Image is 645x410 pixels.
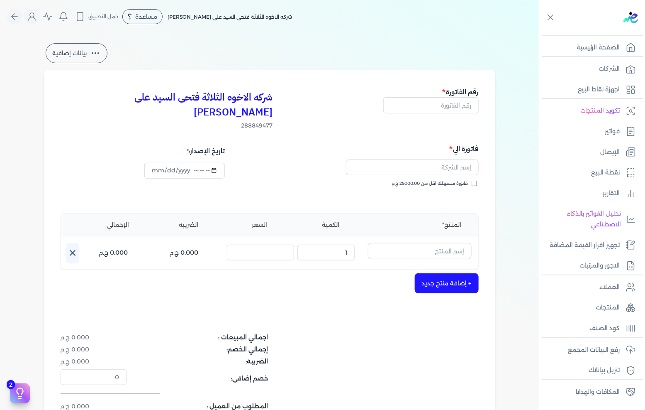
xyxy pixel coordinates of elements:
button: حمل التطبيق [73,10,121,24]
a: الصفحة الرئيسية [539,39,640,56]
h3: شركه الاخوه الثلاثة فتحى السيد على [PERSON_NAME] [61,90,273,120]
li: الضريبه [155,221,223,229]
p: الاجور والمرتبات [579,260,620,271]
a: التقارير [539,185,640,202]
dd: 0.000 ج.م [61,357,127,366]
p: فواتير [605,126,620,137]
span: مساعدة [135,14,157,20]
li: السعر [226,221,294,229]
dd: 0.000 ج.م [61,345,127,354]
img: logo [623,12,638,23]
a: الشركات [539,60,640,78]
a: الإيصال [539,144,640,161]
a: فواتير [539,123,640,140]
a: تحليل الفواتير بالذكاء الاصطناعي [539,205,640,233]
input: رقم الفاتورة [383,97,479,113]
dt: إجمالي الخصم: [131,345,268,354]
a: المنتجات [539,299,640,317]
a: الاجور والمرتبات [539,257,640,275]
button: إسم المنتج [368,243,472,262]
a: المكافات والهدايا [539,383,640,401]
li: المنتج [368,221,472,229]
dt: اجمالي المبيعات : [131,333,268,342]
a: اجهزة نقاط البيع [539,81,640,98]
span: 288849477 [61,121,273,130]
span: 2 [7,380,15,389]
dt: الضريبة: [131,357,268,366]
p: العملاء [600,282,620,293]
span: حمل التطبيق [88,13,119,20]
a: تنزيل بياناتك [539,362,640,379]
p: الصفحة الرئيسية [577,42,620,53]
a: نقطة البيع [539,164,640,182]
button: + إضافة منتج جديد [415,273,479,293]
button: إسم الشركة [346,160,479,179]
dt: خصم إضافى: [131,369,268,385]
li: الإجمالي [84,221,152,229]
p: التقارير [603,188,620,199]
dd: 0.000 ج.م [61,333,127,342]
button: 2 [10,383,30,403]
input: إسم المنتج [368,243,472,259]
span: شركه الاخوه الثلاثة فتحى السيد على [PERSON_NAME] [168,14,292,20]
a: العملاء [539,279,640,296]
p: تحليل الفواتير بالذكاء الاصطناعي [543,209,621,230]
span: فاتورة مستهلك اقل من 25000.00 ج.م [392,180,468,187]
a: كود الصنف [539,320,640,337]
p: الشركات [599,64,620,74]
p: اجهزة نقاط البيع [578,84,620,95]
li: الكمية [297,221,365,229]
a: تجهيز اقرار القيمة المضافة [539,237,640,254]
div: تاريخ الإصدار: [144,143,225,159]
h5: رقم الفاتورة [383,86,479,97]
p: تنزيل بياناتك [589,365,620,376]
input: فاتورة مستهلك اقل من 25000.00 ج.م [472,181,477,186]
a: رفع البيانات المجمع [539,341,640,359]
p: 0.000 ج.م [99,248,128,258]
div: مساعدة [122,9,163,24]
p: نقطة البيع [591,167,620,178]
p: تكويد المنتجات [580,106,620,116]
button: بيانات إضافية [46,43,107,63]
h5: فاتورة الي [272,143,479,154]
input: إسم الشركة [346,160,479,175]
p: رفع البيانات المجمع [568,345,620,356]
p: تجهيز اقرار القيمة المضافة [550,240,620,251]
p: المكافات والهدايا [576,387,620,398]
p: الإيصال [601,147,620,158]
p: المنتجات [596,302,620,313]
a: تكويد المنتجات [539,102,640,120]
p: كود الصنف [590,323,620,334]
p: 0.000 ج.م [170,248,199,258]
